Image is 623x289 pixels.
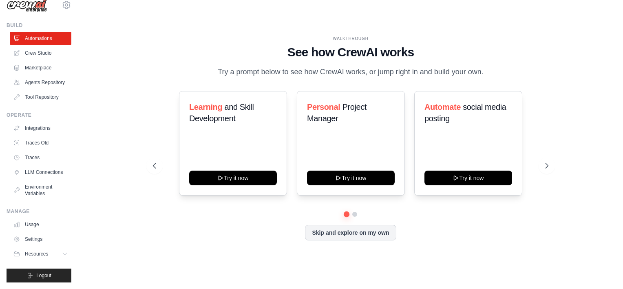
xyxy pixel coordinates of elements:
a: Automations [10,32,71,45]
a: Usage [10,218,71,231]
a: Crew Studio [10,47,71,60]
span: social media posting [424,102,506,123]
span: Learning [189,102,222,111]
span: Resources [25,251,48,257]
button: Try it now [307,171,395,185]
a: Agents Repository [10,76,71,89]
h1: See how CrewAI works [153,45,548,60]
p: Try a prompt below to see how CrewAI works, or jump right in and build your own. [214,66,488,78]
div: Operate [7,112,71,118]
iframe: Chat Widget [582,250,623,289]
button: Logout [7,269,71,282]
a: LLM Connections [10,166,71,179]
a: Traces Old [10,136,71,149]
a: Traces [10,151,71,164]
button: Resources [10,247,71,260]
span: Personal [307,102,340,111]
div: Manage [7,208,71,215]
span: Logout [36,272,51,279]
a: Settings [10,233,71,246]
button: Skip and explore on my own [305,225,396,240]
a: Integrations [10,122,71,135]
div: Build [7,22,71,29]
a: Tool Repository [10,91,71,104]
span: Project Manager [307,102,367,123]
button: Try it now [424,171,512,185]
a: Marketplace [10,61,71,74]
span: Automate [424,102,461,111]
button: Try it now [189,171,277,185]
div: WALKTHROUGH [153,36,548,42]
a: Environment Variables [10,180,71,200]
